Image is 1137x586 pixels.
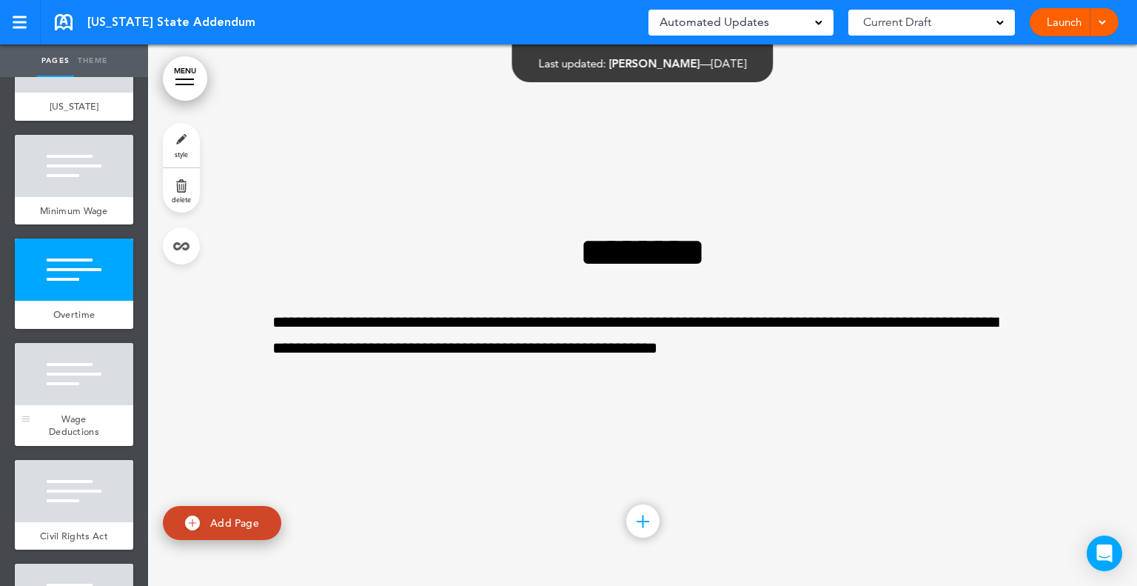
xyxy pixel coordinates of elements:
[49,413,99,439] span: Wage Deductions
[40,204,108,217] span: Minimum Wage
[609,56,700,70] span: [PERSON_NAME]
[172,195,191,204] span: delete
[50,100,99,113] span: [US_STATE]
[15,93,133,121] a: [US_STATE]
[539,58,747,69] div: —
[163,56,207,101] a: MENU
[15,301,133,329] a: Overtime
[711,56,747,70] span: [DATE]
[163,168,200,213] a: delete
[37,44,74,77] a: Pages
[175,150,188,159] span: style
[1087,536,1122,571] div: Open Intercom Messenger
[163,123,200,167] a: style
[40,530,108,542] span: Civil Rights Act
[15,197,133,225] a: Minimum Wage
[74,44,111,77] a: Theme
[15,522,133,550] a: Civil Rights Act
[210,516,259,530] span: Add Page
[15,405,133,446] a: Wage Deductions
[163,506,281,541] a: Add Page
[660,12,769,33] span: Automated Updates
[539,56,606,70] span: Last updated:
[863,12,931,33] span: Current Draft
[53,308,95,321] span: Overtime
[87,14,255,30] span: [US_STATE] State Addendum
[185,516,200,530] img: add.svg
[1041,8,1087,36] a: Launch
